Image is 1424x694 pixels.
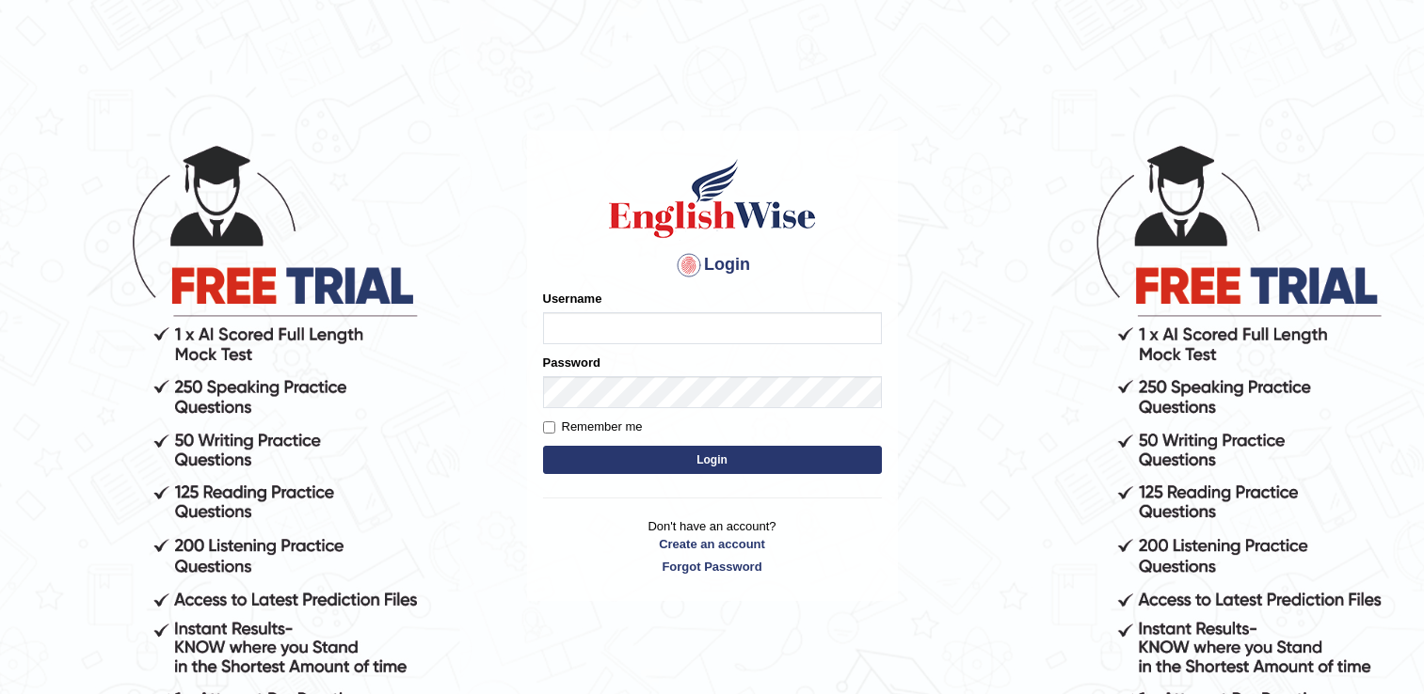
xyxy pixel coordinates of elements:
p: Don't have an account? [543,517,882,576]
img: Logo of English Wise sign in for intelligent practice with AI [605,156,820,241]
label: Remember me [543,418,643,436]
label: Password [543,354,600,371]
h4: Login [543,250,882,280]
a: Create an account [543,535,882,553]
button: Login [543,446,882,474]
a: Forgot Password [543,558,882,576]
label: Username [543,290,602,308]
input: Remember me [543,421,555,434]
